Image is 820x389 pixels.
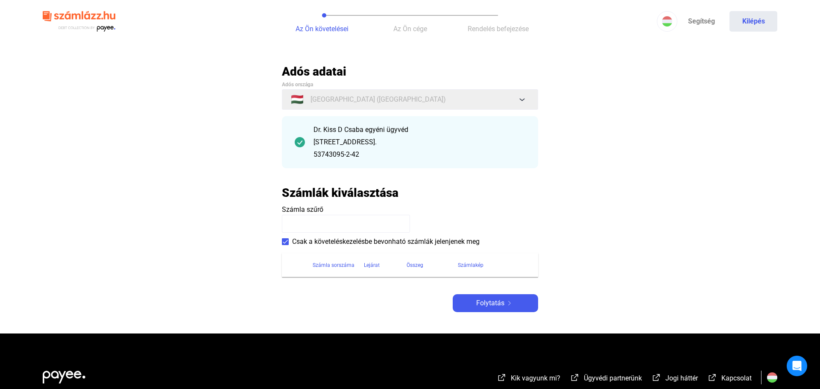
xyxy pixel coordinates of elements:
[657,11,677,32] button: HU
[43,8,115,35] img: szamlazzhu-logo
[295,137,305,147] img: checkmark-darker-green-circle
[310,94,446,105] span: [GEOGRAPHIC_DATA] ([GEOGRAPHIC_DATA])
[407,260,423,270] div: Összeg
[291,94,304,105] span: 🇭🇺
[497,375,560,383] a: external-link-whiteKik vagyunk mi?
[504,301,515,305] img: arrow-right-white
[721,374,752,382] span: Kapcsolat
[313,260,364,270] div: Számla sorszáma
[282,89,538,110] button: 🇭🇺[GEOGRAPHIC_DATA] ([GEOGRAPHIC_DATA])
[313,125,525,135] div: Dr. Kiss D Csaba egyéni ügyvéd
[282,82,313,88] span: Adós országa
[707,373,717,382] img: external-link-white
[767,372,777,383] img: HU.svg
[511,374,560,382] span: Kik vagyunk mi?
[282,205,323,214] span: Számla szűrő
[393,25,427,33] span: Az Ön cége
[313,260,354,270] div: Számla sorszáma
[476,298,504,308] span: Folytatás
[468,25,529,33] span: Rendelés befejezése
[497,373,507,382] img: external-link-white
[282,64,538,79] h2: Adós adatai
[458,260,528,270] div: Számlakép
[292,237,480,247] span: Csak a követeléskezelésbe bevonható számlák jelenjenek meg
[729,11,777,32] button: Kilépés
[458,260,483,270] div: Számlakép
[677,11,725,32] a: Segítség
[453,294,538,312] button: Folytatásarrow-right-white
[584,374,642,382] span: Ügyvédi partnerünk
[407,260,458,270] div: Összeg
[313,149,525,160] div: 53743095-2-42
[43,366,85,383] img: white-payee-white-dot.svg
[651,375,698,383] a: external-link-whiteJogi háttér
[787,356,807,376] div: Open Intercom Messenger
[282,185,398,200] h2: Számlák kiválasztása
[296,25,348,33] span: Az Ön követelései
[665,374,698,382] span: Jogi háttér
[570,375,642,383] a: external-link-whiteÜgyvédi partnerünk
[364,260,407,270] div: Lejárat
[707,375,752,383] a: external-link-whiteKapcsolat
[570,373,580,382] img: external-link-white
[662,16,672,26] img: HU
[651,373,662,382] img: external-link-white
[364,260,380,270] div: Lejárat
[313,137,525,147] div: [STREET_ADDRESS].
